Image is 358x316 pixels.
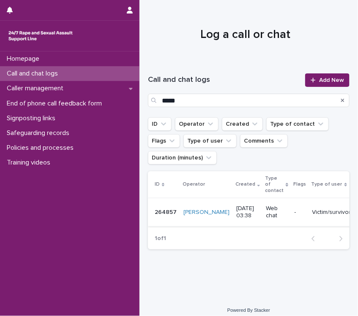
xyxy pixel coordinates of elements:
button: Comments [240,134,288,148]
p: Homepage [3,55,46,63]
a: [PERSON_NAME] [183,209,230,216]
button: Type of user [183,134,237,148]
input: Search [148,94,350,107]
p: 264857 [155,207,178,216]
button: Flags [148,134,180,148]
button: Next [327,235,350,243]
p: Policies and processes [3,144,80,152]
p: Created [235,180,255,189]
button: Duration (minutes) [148,151,217,165]
p: Type of user [312,180,342,189]
p: Operator [183,180,205,189]
p: Caller management [3,84,70,92]
p: Call and chat logs [3,70,65,78]
h1: Call and chat logs [148,75,300,85]
img: rhQMoQhaT3yELyF149Cw [7,27,74,44]
p: [DATE] 03:38 [236,205,259,219]
p: Training videos [3,159,57,167]
h1: Log a call or chat [148,27,343,43]
p: End of phone call feedback form [3,100,109,108]
p: Signposting links [3,114,62,122]
a: Powered By Stacker [227,308,270,313]
p: ID [155,180,160,189]
a: Add New [305,73,350,87]
button: Created [222,117,263,131]
button: ID [148,117,172,131]
span: Add New [319,77,344,83]
button: Back [305,235,327,243]
p: Web chat [266,205,287,219]
button: Type of contact [266,117,329,131]
p: Type of contact [265,174,284,195]
p: - [295,209,306,216]
p: Victim/survivor [312,209,351,216]
button: Operator [175,117,219,131]
p: Safeguarding records [3,129,76,137]
p: 1 of 1 [148,228,173,249]
p: Flags [294,180,306,189]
